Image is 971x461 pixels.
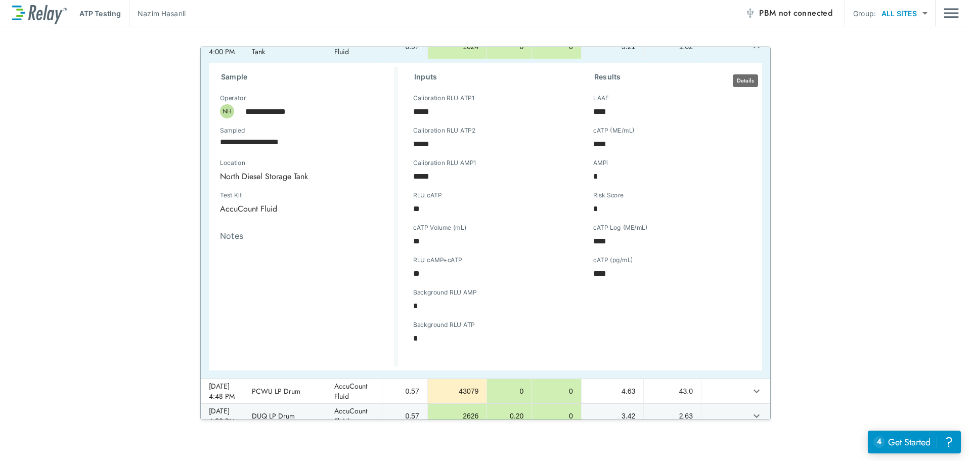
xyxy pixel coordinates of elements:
[593,192,624,199] label: Risk Score
[733,74,758,87] div: Details
[495,386,523,396] div: 0
[759,6,832,20] span: PBM
[413,257,462,264] label: RLU cAMP+cATP
[944,4,959,23] img: Drawer Icon
[138,8,186,19] p: Nazim Hasanli
[220,159,348,166] label: Location
[220,192,297,199] label: Test Kit
[944,4,959,23] button: Main menu
[748,38,765,55] button: expand row
[436,411,479,421] div: 2626
[326,34,382,59] td: AccuCount Fluid
[209,381,236,401] div: [DATE] 4:48 PM
[79,8,121,19] p: ATP Testing
[326,404,382,428] td: AccuCount Fluid
[244,404,326,428] td: DUQ LP Drum
[540,41,573,52] div: 0
[213,166,384,186] div: North Diesel Storage Tank
[413,321,475,328] label: Background RLU ATP
[590,41,635,52] div: 3.21
[414,71,570,83] h3: Inputs
[593,127,635,134] label: cATP (ME/mL)
[413,95,474,102] label: Calibration RLU ATP1
[390,386,419,396] div: 0.57
[209,36,236,57] div: [DATE] 4:00 PM
[748,383,765,400] button: expand row
[413,192,442,199] label: RLU cATP
[495,411,523,421] div: 0.20
[652,41,693,52] div: 1.62
[413,159,476,166] label: Calibration RLU AMP1
[209,406,236,426] div: [DATE] 4:22 PM
[652,411,693,421] div: 2.63
[748,407,765,425] button: expand row
[390,411,419,421] div: 0.57
[413,127,475,134] label: Calibration RLU ATP2
[12,3,67,24] img: LuminUltra Relay
[741,3,836,23] button: PBM not connected
[590,411,635,421] div: 3.42
[652,386,693,396] div: 43.0
[590,386,635,396] div: 4.63
[213,198,315,219] div: AccuCount Fluid
[853,8,876,19] p: Group:
[868,431,961,453] iframe: Resource center
[413,224,466,231] label: cATP Volume (mL)
[413,289,476,296] label: Background RLU AMP
[221,71,394,83] h3: Sample
[540,386,573,396] div: 0
[220,95,246,102] label: Operator
[244,34,326,59] td: North Diesel Storage Tank
[220,104,234,118] div: NH
[390,41,419,52] div: 0.97
[593,224,647,231] label: cATP Log (ME/mL)
[779,7,832,19] span: not connected
[495,41,523,52] div: 0
[594,71,750,83] h3: Results
[220,127,245,134] label: Sampled
[436,41,479,52] div: 1624
[593,159,608,166] label: AMPi
[436,386,479,396] div: 43079
[244,379,326,403] td: PCWU LP Drum
[540,411,573,421] div: 0
[593,95,609,102] label: LAAF
[326,379,382,403] td: AccuCount Fluid
[593,257,633,264] label: cATP (pg/mL)
[745,8,755,18] img: Offline Icon
[213,132,377,152] input: Choose date, selected date is Aug 17, 2025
